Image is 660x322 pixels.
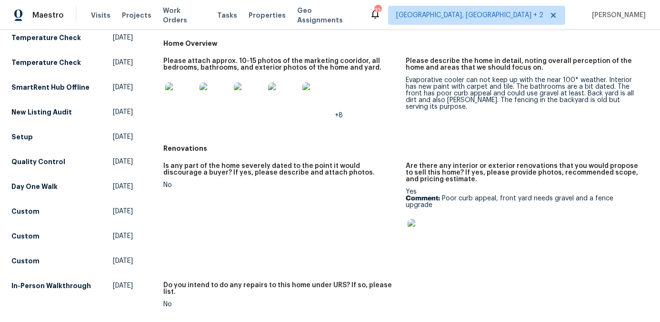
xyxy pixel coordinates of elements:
[113,132,133,142] span: [DATE]
[113,231,133,241] span: [DATE]
[11,277,133,294] a: In-Person Walkthrough[DATE]
[249,10,286,20] span: Properties
[11,228,133,245] a: Custom[DATE]
[11,107,72,117] h5: New Listing Audit
[122,10,151,20] span: Projects
[113,58,133,67] span: [DATE]
[11,29,133,46] a: Temperature Check[DATE]
[11,33,81,42] h5: Temperature Check
[91,10,110,20] span: Visits
[163,39,649,48] h5: Home Overview
[163,182,399,188] div: No
[11,178,133,195] a: Day One Walk[DATE]
[11,128,133,145] a: Setup[DATE]
[11,132,33,142] h5: Setup
[163,163,399,176] h5: Is any part of the home severely dated to the point it would discourage a buyer? If yes, please d...
[396,10,543,20] span: [GEOGRAPHIC_DATA], [GEOGRAPHIC_DATA] + 2
[113,182,133,191] span: [DATE]
[11,157,65,166] h5: Quality Control
[113,107,133,117] span: [DATE]
[588,10,646,20] span: [PERSON_NAME]
[374,6,381,15] div: 32
[113,157,133,166] span: [DATE]
[11,153,133,170] a: Quality Control[DATE]
[11,104,133,121] a: New Listing Audit[DATE]
[406,195,440,202] b: Comment:
[11,207,40,216] h5: Custom
[406,77,641,110] div: Evaporative cooler can not keep up with the near 100* weather. Interior has new paint with carpet...
[163,282,399,295] h5: Do you intend to do any repairs to this home under URS? If so, please list.
[32,10,64,20] span: Maestro
[113,83,133,92] span: [DATE]
[11,281,91,291] h5: In-Person Walkthrough
[11,83,90,92] h5: SmartRent Hub Offline
[113,256,133,266] span: [DATE]
[11,79,133,96] a: SmartRent Hub Offline[DATE]
[406,58,641,71] h5: Please describe the home in detail, noting overall perception of the home and areas that we shoul...
[335,112,343,119] span: +8
[217,12,237,19] span: Tasks
[11,182,58,191] h5: Day One Walk
[113,207,133,216] span: [DATE]
[11,252,133,270] a: Custom[DATE]
[163,301,399,308] div: No
[11,203,133,220] a: Custom[DATE]
[113,33,133,42] span: [DATE]
[406,188,641,255] div: Yes
[163,58,399,71] h5: Please attach approx. 10-15 photos of the marketing cooridor, all bedrooms, bathrooms, and exteri...
[297,6,358,25] span: Geo Assignments
[11,54,133,71] a: Temperature Check[DATE]
[406,163,641,183] h5: Are there any interior or exterior renovations that you would propose to sell this home? If yes, ...
[163,6,206,25] span: Work Orders
[11,256,40,266] h5: Custom
[11,231,40,241] h5: Custom
[406,195,641,208] p: Poor curb appeal, front yard needs gravel and a fence upgrade
[113,281,133,291] span: [DATE]
[163,144,649,153] h5: Renovations
[11,58,81,67] h5: Temperature Check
